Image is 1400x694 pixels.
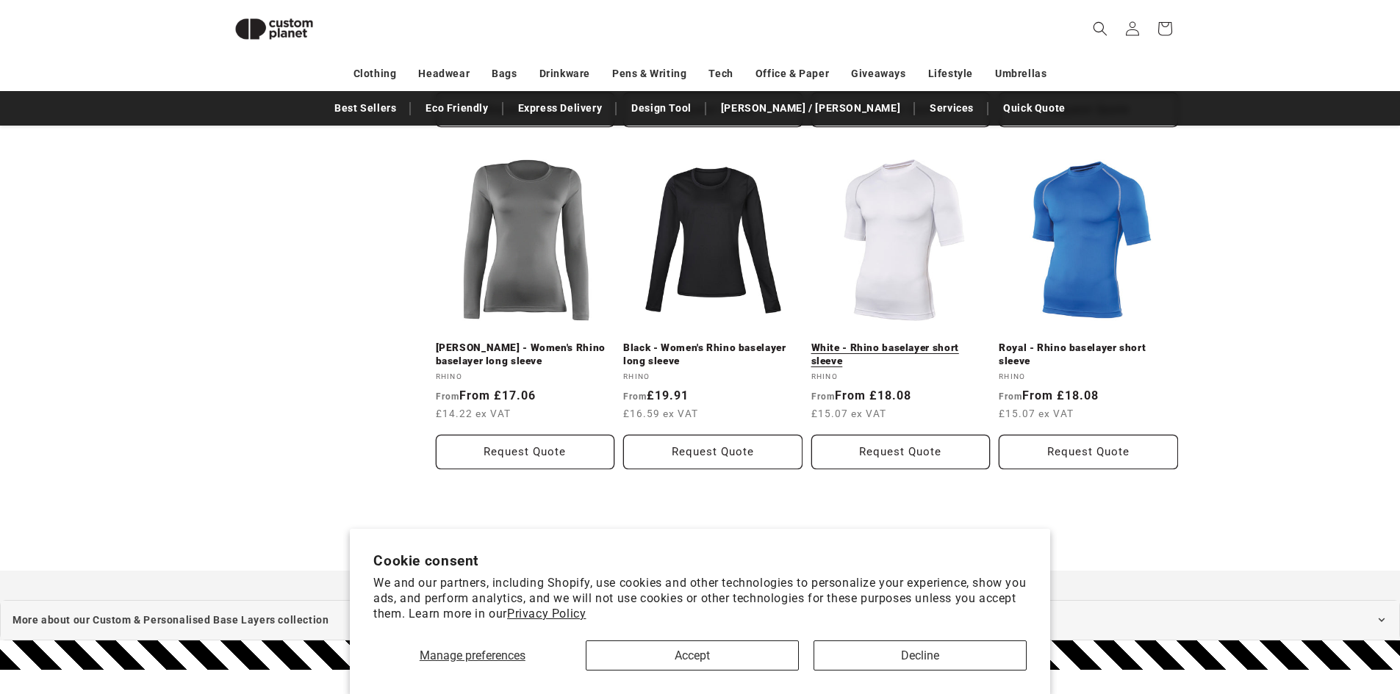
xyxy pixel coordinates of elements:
[223,6,326,52] img: Custom Planet
[999,341,1178,367] a: Royal - Rhino baselayer short sleeve
[870,521,902,553] a: Page 5
[373,640,571,670] button: Manage preferences
[623,341,803,367] a: Black - Women's Rhino baselayer long sleeve
[511,95,610,121] a: Express Delivery
[755,61,829,87] a: Office & Paper
[995,61,1047,87] a: Umbrellas
[436,341,615,367] a: [PERSON_NAME] - Women's Rhino baselayer long sleeve
[623,435,803,469] button: Request Quote
[851,61,905,87] a: Giveaways
[711,521,744,553] a: Page 1
[751,521,783,553] a: Page 2
[714,95,908,121] a: [PERSON_NAME] / [PERSON_NAME]
[612,61,686,87] a: Pens & Writing
[1155,535,1400,694] iframe: Chat Widget
[928,61,973,87] a: Lifestyle
[922,95,981,121] a: Services
[492,61,517,87] a: Bags
[436,521,1178,553] nav: Pagination
[539,61,590,87] a: Drinkware
[791,521,823,553] a: Page 3
[996,95,1073,121] a: Quick Quote
[814,640,1027,670] button: Decline
[1084,12,1116,45] summary: Search
[910,521,942,553] a: Next page
[708,61,733,87] a: Tech
[811,341,991,367] a: White - Rhino baselayer short sleeve
[811,435,991,469] button: Request Quote
[12,611,329,629] span: More about our Custom & Personalised Base Layers collection
[586,640,799,670] button: Accept
[624,95,699,121] a: Design Tool
[830,521,863,553] a: Page 4
[507,607,586,621] a: Privacy Policy
[327,95,403,121] a: Best Sellers
[418,61,470,87] a: Headwear
[420,648,525,662] span: Manage preferences
[672,521,704,553] a: Previous page
[353,61,397,87] a: Clothing
[373,552,1027,569] h2: Cookie consent
[999,435,1178,469] button: Request Quote
[418,95,495,121] a: Eco Friendly
[373,576,1027,621] p: We and our partners, including Shopify, use cookies and other technologies to personalize your ex...
[436,435,615,469] button: Request Quote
